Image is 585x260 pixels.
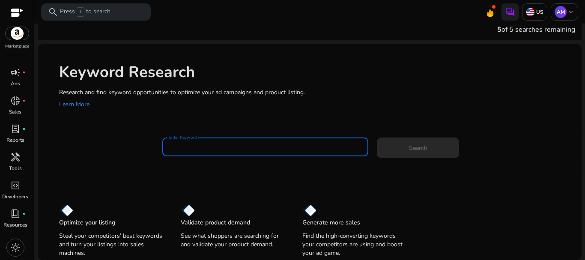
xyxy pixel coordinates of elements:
span: light_mode [10,242,21,253]
span: fiber_manual_record [22,99,26,102]
p: Find the high-converting keywords your competitors are using and boost your ad game. [302,232,407,257]
p: Validate product demand [181,218,250,227]
p: Sales [9,108,21,116]
img: us.svg [526,8,534,16]
span: handyman [10,152,21,162]
span: search [48,7,58,17]
p: Marketplace [5,43,29,50]
mat-label: Enter Keyword [169,134,197,140]
span: lab_profile [10,124,21,134]
p: AM [555,6,567,18]
p: Press to search [60,7,110,17]
span: fiber_manual_record [22,212,26,215]
p: Tools [9,164,22,172]
div: of 5 searches remaining [497,24,575,35]
span: fiber_manual_record [22,127,26,131]
p: Developers [2,193,28,200]
p: Resources [3,221,27,229]
a: Learn More [59,100,90,108]
img: diamond.svg [302,204,316,216]
p: Steal your competitors’ best keywords and turn your listings into sales machines. [59,232,164,257]
p: Reports [6,136,24,144]
span: donut_small [10,96,21,106]
p: See what shoppers are searching for and validate your product demand. [181,232,285,249]
span: 5 [497,25,501,34]
p: US [534,9,543,15]
span: keyboard_arrow_down [567,9,574,15]
span: campaign [10,67,21,78]
span: fiber_manual_record [22,71,26,74]
h1: Keyword Research [59,63,573,81]
span: code_blocks [10,180,21,191]
span: / [77,7,84,17]
img: amazon.svg [6,27,29,40]
p: Optimize your listing [59,218,115,227]
p: Research and find keyword opportunities to optimize your ad campaigns and product listing. [59,88,573,97]
p: Ads [11,80,20,87]
p: Generate more sales [302,218,360,227]
span: book_4 [10,209,21,219]
img: diamond.svg [181,204,195,216]
img: diamond.svg [59,204,73,216]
